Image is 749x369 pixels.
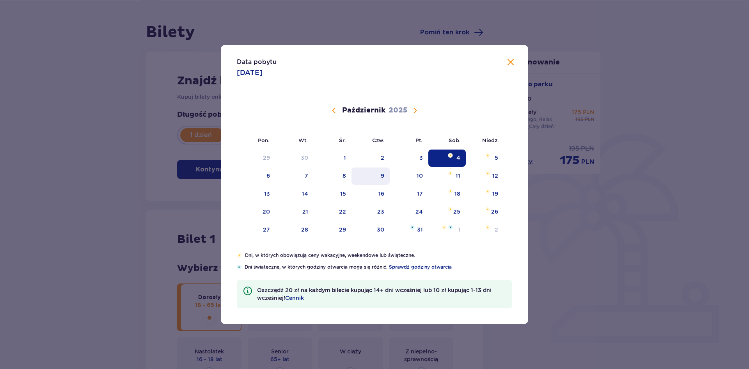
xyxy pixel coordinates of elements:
[419,154,423,162] div: 3
[298,137,308,143] small: Wt.
[339,137,346,143] small: Śr.
[351,168,390,185] td: czwartek, 9 października 2025
[305,172,308,180] div: 7
[466,185,504,203] td: niedziela, 19 października 2025
[342,106,385,115] p: Październik
[456,154,460,162] div: 4
[389,106,407,115] p: 2025
[466,168,504,185] td: niedziela, 12 października 2025
[275,168,314,185] td: wtorek, 7 października 2025
[266,172,270,180] div: 6
[428,185,466,203] td: sobota, 18 października 2025
[344,154,346,162] div: 1
[302,190,308,198] div: 14
[237,150,275,167] td: poniedziałek, 29 września 2025
[264,190,270,198] div: 13
[390,168,428,185] td: piątek, 10 października 2025
[275,150,314,167] td: wtorek, 30 września 2025
[378,190,384,198] div: 16
[351,185,390,203] td: czwartek, 16 października 2025
[381,154,384,162] div: 2
[340,190,346,198] div: 15
[314,168,351,185] td: środa, 8 października 2025
[390,185,428,203] td: piątek, 17 października 2025
[258,137,270,143] small: Pon.
[237,68,263,77] p: [DATE]
[415,137,422,143] small: Pt.
[351,150,390,167] td: czwartek, 2 października 2025
[417,172,423,180] div: 10
[314,185,351,203] td: środa, 15 października 2025
[314,150,351,167] td: środa, 1 października 2025
[449,137,461,143] small: Sob.
[417,190,423,198] div: 17
[263,154,270,162] div: 29
[381,172,384,180] div: 9
[301,154,308,162] div: 30
[454,190,460,198] div: 18
[456,172,460,180] div: 11
[428,150,466,167] td: Selected. sobota, 4 października 2025
[237,185,275,203] td: poniedziałek, 13 października 2025
[372,137,384,143] small: Czw.
[482,137,499,143] small: Niedz.
[221,90,528,252] div: Calendar
[428,168,466,185] td: sobota, 11 października 2025
[237,58,277,66] p: Data pobytu
[390,150,428,167] td: piątek, 3 października 2025
[466,150,504,167] td: niedziela, 5 października 2025
[343,172,346,180] div: 8
[275,185,314,203] td: wtorek, 14 października 2025
[237,168,275,185] td: poniedziałek, 6 października 2025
